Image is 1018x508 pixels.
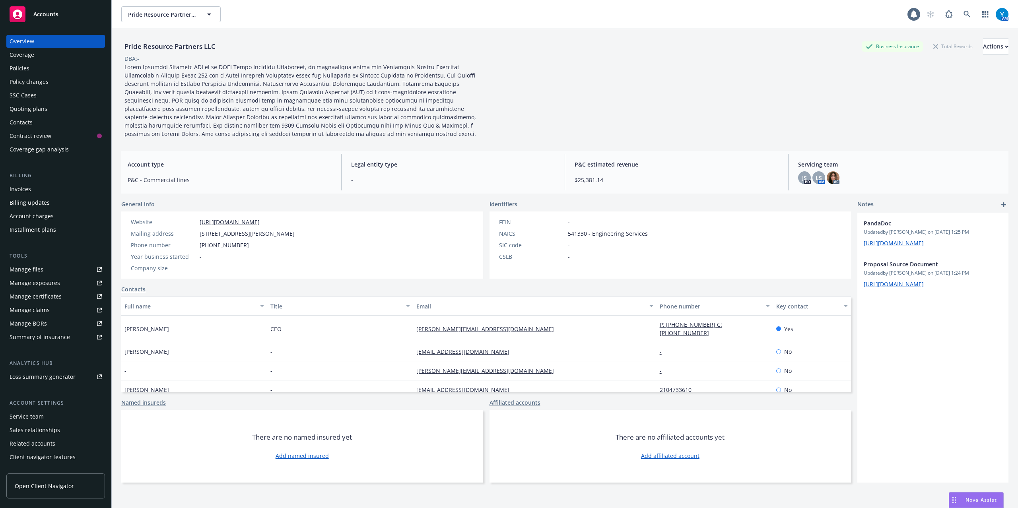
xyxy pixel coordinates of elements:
[10,277,60,289] div: Manage exposures
[10,317,47,330] div: Manage BORs
[966,496,997,503] span: Nova Assist
[660,348,668,355] a: -
[10,116,33,129] div: Contacts
[131,229,196,238] div: Mailing address
[657,297,773,316] button: Phone number
[6,424,105,436] a: Sales relationships
[864,270,1002,277] span: Updated by [PERSON_NAME] on [DATE] 1:24 PM
[862,41,923,51] div: Business Insurance
[999,200,1008,209] a: add
[6,76,105,88] a: Policy changes
[416,302,645,310] div: Email
[10,48,34,61] div: Coverage
[660,321,722,337] a: P: [PHONE_NUMBER] C:[PHONE_NUMBER]
[6,437,105,450] a: Related accounts
[121,41,219,52] div: Pride Resource Partners LLC
[267,297,413,316] button: Title
[6,359,105,367] div: Analytics hub
[490,200,517,208] span: Identifiers
[499,218,565,226] div: FEIN
[200,229,295,238] span: [STREET_ADDRESS][PERSON_NAME]
[200,252,202,261] span: -
[270,366,272,375] span: -
[6,48,105,61] a: Coverage
[200,264,202,272] span: -
[6,172,105,180] div: Billing
[660,302,762,310] div: Phone number
[6,317,105,330] a: Manage BORs
[10,183,31,196] div: Invoices
[499,229,565,238] div: NAICS
[10,76,49,88] div: Policy changes
[857,213,1008,254] div: PandaDocUpdatedby [PERSON_NAME] on [DATE] 1:25 PM[URL][DOMAIN_NAME]
[864,239,924,247] a: [URL][DOMAIN_NAME]
[10,464,44,477] div: Client access
[6,3,105,25] a: Accounts
[128,10,197,19] span: Pride Resource Partners LLC
[124,325,169,333] span: [PERSON_NAME]
[124,302,255,310] div: Full name
[499,241,565,249] div: SIC code
[6,103,105,115] a: Quoting plans
[10,223,56,236] div: Installment plans
[10,437,55,450] div: Related accounts
[6,130,105,142] a: Contract review
[6,399,105,407] div: Account settings
[6,116,105,129] a: Contacts
[6,183,105,196] a: Invoices
[10,130,51,142] div: Contract review
[124,386,169,394] span: [PERSON_NAME]
[351,176,555,184] span: -
[6,35,105,48] a: Overview
[270,386,272,394] span: -
[977,6,993,22] a: Switch app
[983,39,1008,54] button: Actions
[10,410,44,423] div: Service team
[802,174,807,182] span: JS
[929,41,977,51] div: Total Rewards
[6,62,105,75] a: Policies
[857,254,1008,295] div: Proposal Source DocumentUpdatedby [PERSON_NAME] on [DATE] 1:24 PM[URL][DOMAIN_NAME]
[10,263,43,276] div: Manage files
[131,218,196,226] div: Website
[6,263,105,276] a: Manage files
[270,325,282,333] span: CEO
[660,386,698,394] a: 2104733610
[10,451,76,463] div: Client navigator features
[10,290,62,303] div: Manage certificates
[784,366,792,375] span: No
[124,54,139,63] div: DBA: -
[351,160,555,169] span: Legal entity type
[6,252,105,260] div: Tools
[784,347,792,356] span: No
[949,492,959,508] div: Drag to move
[798,160,1002,169] span: Servicing team
[200,218,260,226] a: [URL][DOMAIN_NAME]
[784,325,793,333] span: Yes
[959,6,975,22] a: Search
[568,252,570,261] span: -
[6,451,105,463] a: Client navigator features
[641,452,699,460] a: Add affiliated account
[6,464,105,477] a: Client access
[121,200,155,208] span: General info
[6,331,105,343] a: Summary of insurance
[128,176,332,184] span: P&C - Commercial lines
[270,347,272,356] span: -
[270,302,401,310] div: Title
[773,297,851,316] button: Key contact
[864,219,981,227] span: PandaDoc
[131,241,196,249] div: Phone number
[6,223,105,236] a: Installment plans
[121,285,146,293] a: Contacts
[416,367,560,374] a: [PERSON_NAME][EMAIL_ADDRESS][DOMAIN_NAME]
[10,62,29,75] div: Policies
[10,89,37,102] div: SSC Cases
[124,366,126,375] span: -
[490,398,540,407] a: Affiliated accounts
[864,229,1002,236] span: Updated by [PERSON_NAME] on [DATE] 1:25 PM
[131,252,196,261] div: Year business started
[816,174,822,182] span: LS
[10,103,47,115] div: Quoting plans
